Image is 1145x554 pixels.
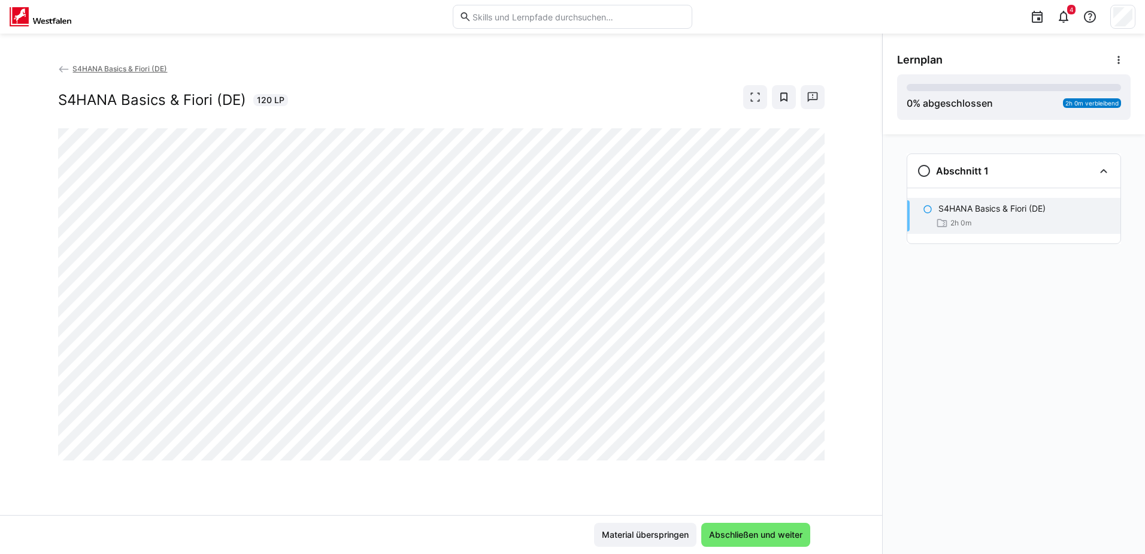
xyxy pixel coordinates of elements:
button: Material überspringen [594,523,696,547]
h2: S4HANA Basics & Fiori (DE) [58,91,246,109]
button: Abschließen und weiter [701,523,810,547]
a: S4HANA Basics & Fiori (DE) [58,64,168,73]
span: 4 [1070,6,1073,13]
span: 2h 0m verbleibend [1065,100,1119,107]
span: Lernplan [897,53,943,67]
input: Skills und Lernpfade durchsuchen… [471,11,686,22]
span: Abschließen und weiter [707,529,804,541]
span: 0 [907,97,913,109]
span: Material überspringen [600,529,690,541]
p: S4HANA Basics & Fiori (DE) [938,203,1046,215]
span: S4HANA Basics & Fiori (DE) [72,64,167,73]
div: % abgeschlossen [907,96,993,110]
span: 2h 0m [950,218,971,228]
span: 120 LP [257,94,284,106]
h3: Abschnitt 1 [936,165,989,177]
